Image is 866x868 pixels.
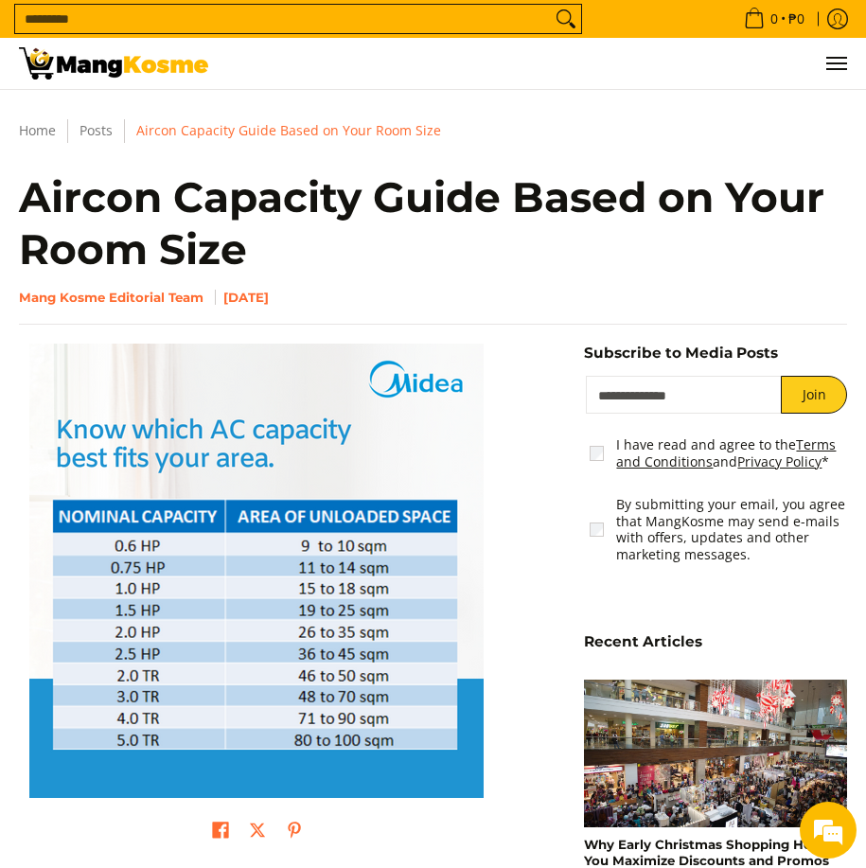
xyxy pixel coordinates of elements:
a: Posts [80,121,113,139]
button: Join [781,376,847,414]
button: Menu [824,38,847,89]
img: Aircon Capacity Guide Based on Your Room Size | Mang Kosme [19,47,208,80]
span: • [738,9,810,29]
span: ₱0 [786,12,807,26]
h1: Aircon Capacity Guide Based on Your Room Size [19,171,847,275]
label: I have read and agree to the and * [616,436,853,469]
a: Why Early Christmas Shopping Helps You Maximize Discounts and Promos [584,837,830,868]
a: Share on Facebook [207,817,234,849]
a: Post on X [244,817,271,849]
nav: Breadcrumbs [9,118,857,143]
a: Home [19,121,56,139]
label: By submitting your email, you agree that MangKosme may send e-mails with offers, updates and othe... [616,496,853,562]
nav: Main Menu [227,38,847,89]
a: Pin on Pinterest [281,817,308,849]
span: 0 [768,12,781,26]
h5: Recent Articles [584,632,847,650]
a: Privacy Policy [737,452,822,470]
h6: Mang Kosme Editorial Team [19,290,847,306]
span: Aircon Capacity Guide Based on Your Room Size [136,121,441,139]
button: Search [551,5,581,33]
img: christmas-bazaar-inside-the-mall-mang-kosme-blog [584,680,847,828]
ul: Customer Navigation [227,38,847,89]
a: Terms and Conditions [616,435,836,470]
time: [DATE] [223,290,269,305]
h5: Subscribe to Media Posts [584,344,847,362]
